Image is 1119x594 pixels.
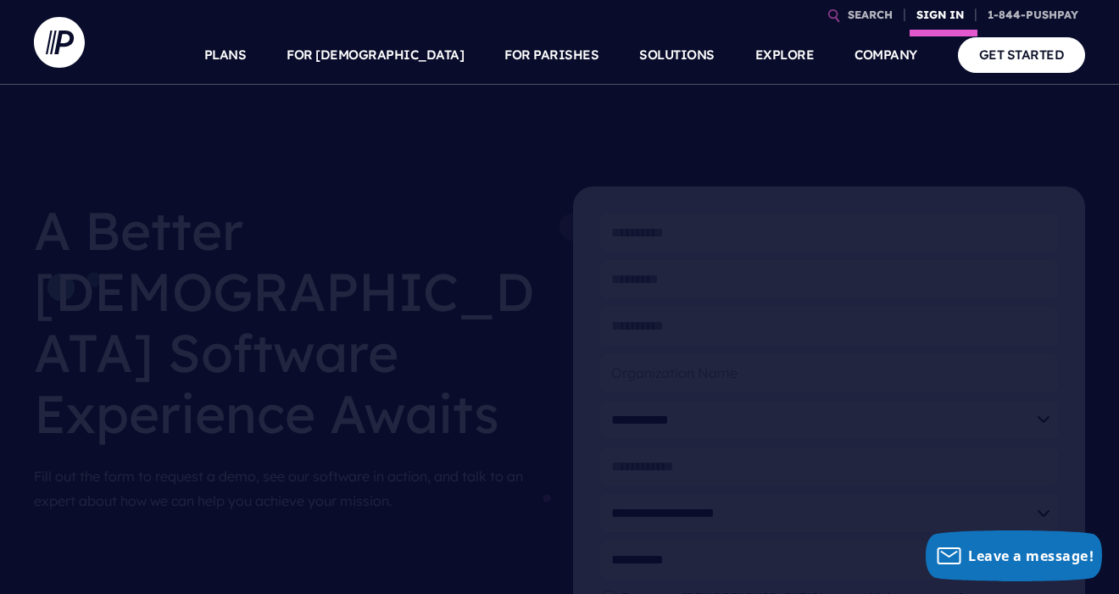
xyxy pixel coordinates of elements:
a: GET STARTED [958,37,1086,72]
a: PLANS [204,25,247,85]
span: Leave a message! [968,547,1094,565]
a: SOLUTIONS [639,25,715,85]
a: EXPLORE [755,25,815,85]
a: FOR PARISHES [504,25,598,85]
button: Leave a message! [926,530,1102,581]
a: COMPANY [855,25,917,85]
a: FOR [DEMOGRAPHIC_DATA] [287,25,464,85]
